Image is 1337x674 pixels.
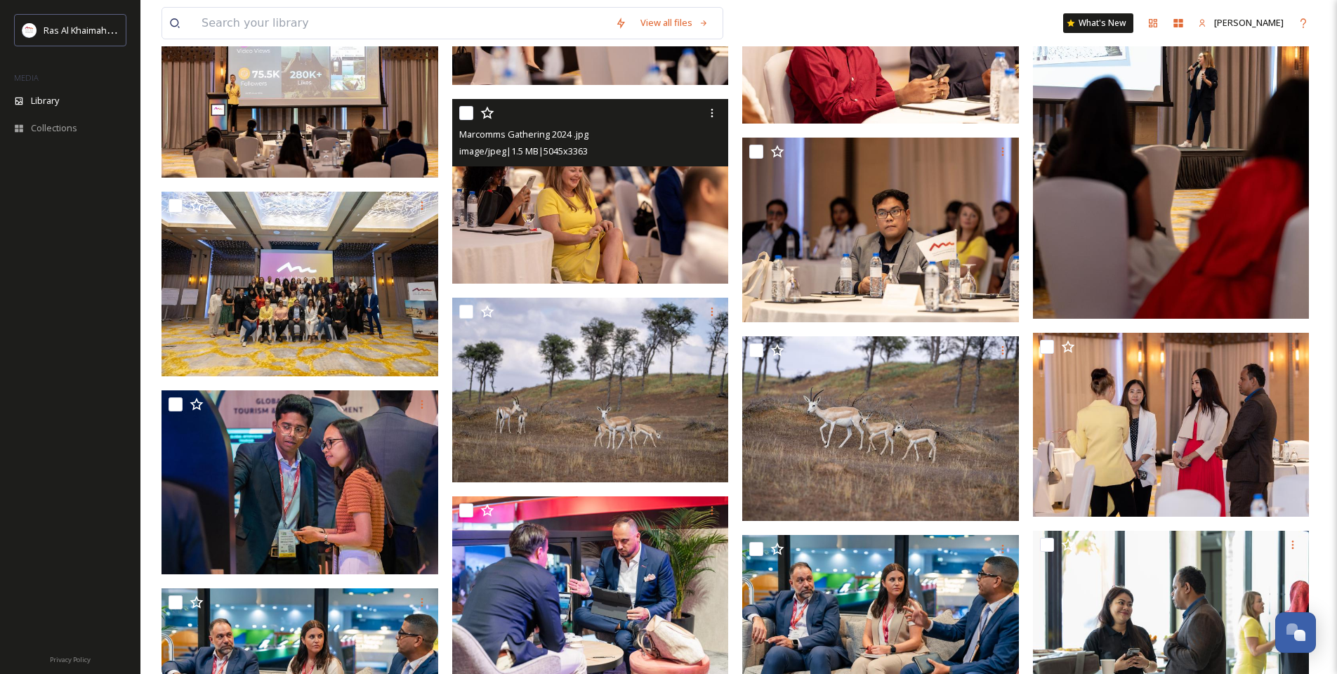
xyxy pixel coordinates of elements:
img: Arabian Gazelle.jpg [452,298,729,482]
span: Ras Al Khaimah Tourism Development Authority [44,23,242,37]
span: Marcomms Gathering 2024 .jpg [459,128,588,140]
span: Collections [31,121,77,135]
button: Open Chat [1275,612,1316,653]
img: Marcomms Gathering 2024 .jpg [452,99,729,284]
span: [PERSON_NAME] [1214,16,1284,29]
input: Search your library [195,8,608,39]
a: What's New [1063,13,1133,33]
a: Privacy Policy [50,650,91,667]
a: [PERSON_NAME] [1191,9,1291,37]
img: Marcomms Gathering 2024 .jpg [1033,333,1310,517]
a: View all files [633,9,716,37]
img: Arabian Gazelle.jpg [742,336,1019,521]
span: Library [31,94,59,107]
img: Marcomms Gathering 2024 .jpg [162,192,438,376]
img: Logo_RAKTDA_RGB-01.png [22,23,37,37]
img: Arabian Travel Market Dubai 2024.jpg [162,390,438,574]
span: Privacy Policy [50,655,91,664]
img: Marcomms Gathering 2024 .jpg [742,138,1019,322]
span: MEDIA [14,72,39,83]
span: image/jpeg | 1.5 MB | 5045 x 3363 [459,145,588,157]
